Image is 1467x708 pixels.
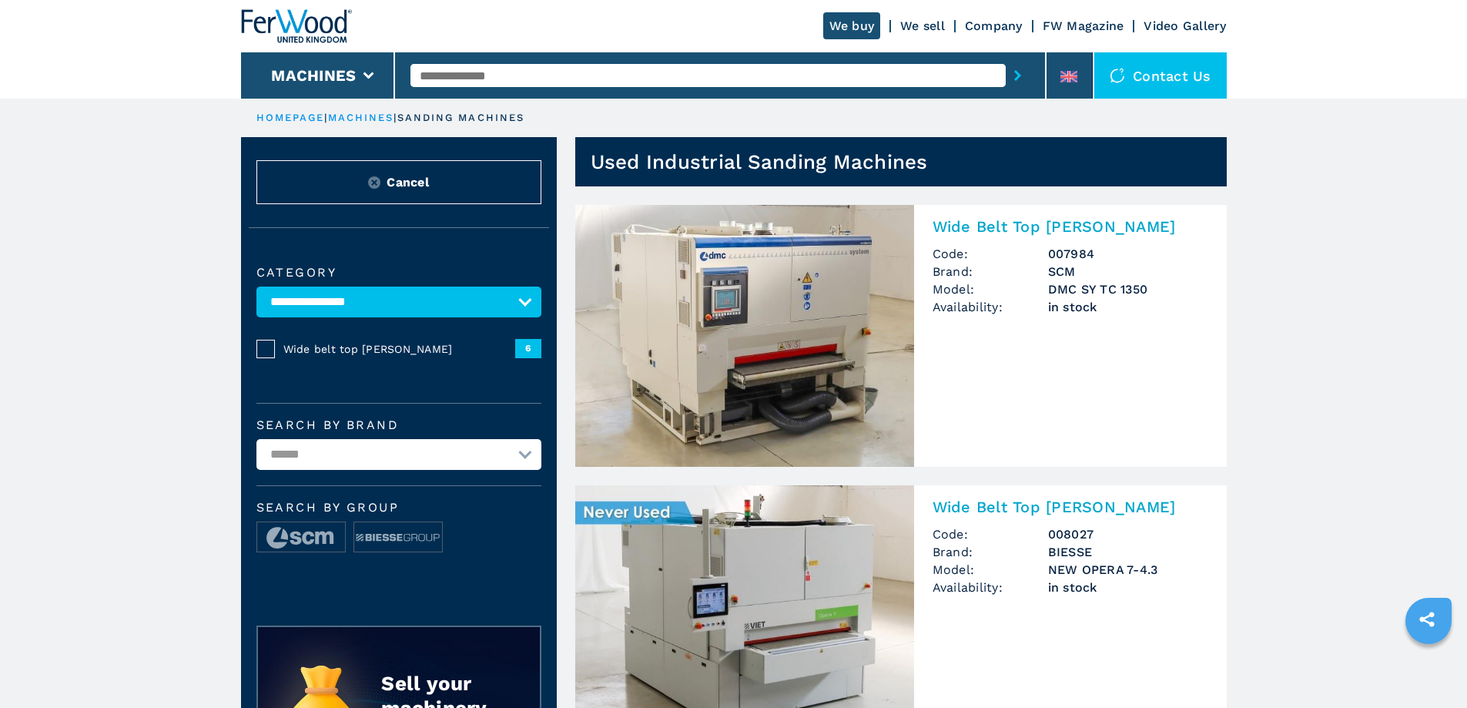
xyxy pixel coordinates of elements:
[1094,52,1227,99] div: Contact us
[1048,263,1208,280] h3: SCM
[1048,561,1208,579] h3: NEW OPERA 7-4.3
[256,502,541,514] span: Search by group
[257,522,345,553] img: image
[933,280,1048,298] span: Model:
[1048,543,1208,561] h3: BIESSE
[283,341,515,357] span: Wide belt top [PERSON_NAME]
[324,112,327,123] span: |
[271,66,356,85] button: Machines
[575,205,1227,467] a: Wide Belt Top Sanders SCM DMC SY TC 1350Wide Belt Top [PERSON_NAME]Code:007984Brand:SCMModel:DMC ...
[1110,68,1125,83] img: Contact us
[387,173,429,191] span: Cancel
[256,112,325,123] a: HOMEPAGE
[933,263,1048,280] span: Brand:
[241,9,352,43] img: Ferwood
[1048,280,1208,298] h3: DMC SY TC 1350
[933,217,1208,236] h2: Wide Belt Top [PERSON_NAME]
[368,176,380,189] img: Reset
[1048,525,1208,543] h3: 008027
[1144,18,1226,33] a: Video Gallery
[933,245,1048,263] span: Code:
[394,112,397,123] span: |
[1048,245,1208,263] h3: 007984
[1048,579,1208,596] span: in stock
[933,525,1048,543] span: Code:
[256,419,541,431] label: Search by brand
[591,149,928,174] h1: Used Industrial Sanding Machines
[256,267,541,279] label: Category
[1006,58,1030,93] button: submit-button
[965,18,1023,33] a: Company
[354,522,442,553] img: image
[1043,18,1124,33] a: FW Magazine
[933,543,1048,561] span: Brand:
[575,205,914,467] img: Wide Belt Top Sanders SCM DMC SY TC 1350
[823,12,881,39] a: We buy
[900,18,945,33] a: We sell
[1408,600,1446,639] a: sharethis
[933,498,1208,516] h2: Wide Belt Top [PERSON_NAME]
[1048,298,1208,316] span: in stock
[328,112,394,123] a: machines
[1402,639,1455,696] iframe: Chat
[933,579,1048,596] span: Availability:
[933,298,1048,316] span: Availability:
[256,160,541,204] button: ResetCancel
[933,561,1048,579] span: Model:
[397,111,525,125] p: sanding machines
[515,339,541,357] span: 6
